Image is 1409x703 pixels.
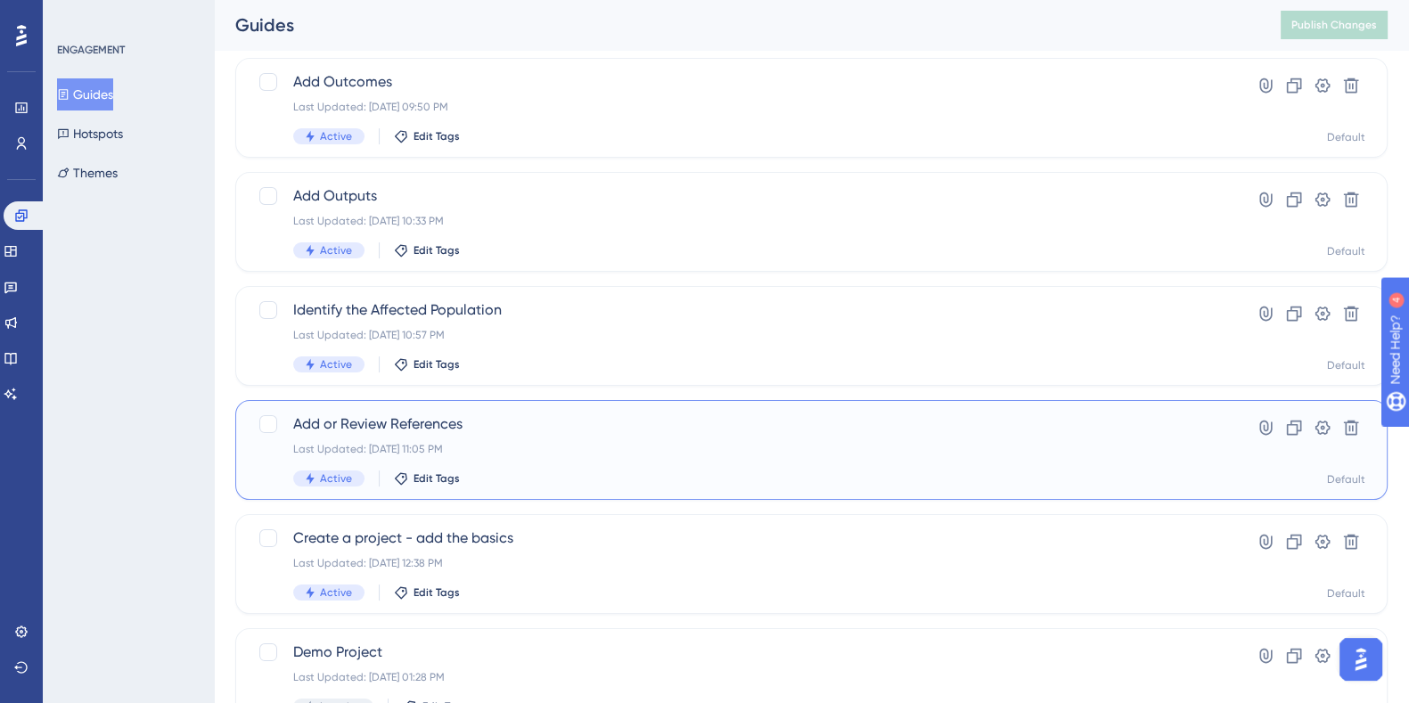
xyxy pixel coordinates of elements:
span: Edit Tags [414,243,460,257]
button: Guides [57,78,113,110]
button: Edit Tags [394,129,460,143]
div: Default [1327,244,1365,258]
span: Add Outcomes [293,71,1187,93]
div: Last Updated: [DATE] 09:50 PM [293,100,1187,114]
span: Identify the Affected Population [293,299,1187,321]
span: Edit Tags [414,357,460,372]
span: Active [320,471,352,486]
button: Edit Tags [394,585,460,600]
div: Default [1327,586,1365,601]
button: Publish Changes [1281,11,1388,39]
div: Default [1327,358,1365,372]
div: Last Updated: [DATE] 10:33 PM [293,214,1187,228]
span: Active [320,585,352,600]
button: Hotspots [57,118,123,150]
div: 4 [124,9,129,23]
span: Need Help? [42,4,111,26]
button: Themes [57,157,118,189]
div: Last Updated: [DATE] 12:38 PM [293,556,1187,570]
iframe: UserGuiding AI Assistant Launcher [1334,633,1388,686]
span: Demo Project [293,642,1187,663]
span: Active [320,129,352,143]
span: Active [320,243,352,257]
span: Add Outputs [293,185,1187,207]
div: Last Updated: [DATE] 10:57 PM [293,328,1187,342]
span: Edit Tags [414,471,460,486]
button: Edit Tags [394,471,460,486]
span: Publish Changes [1291,18,1377,32]
span: Create a project - add the basics [293,527,1187,549]
span: Edit Tags [414,129,460,143]
div: Last Updated: [DATE] 01:28 PM [293,670,1187,684]
div: Guides [235,12,1236,37]
div: ENGAGEMENT [57,43,125,57]
div: Default [1327,472,1365,486]
span: Edit Tags [414,585,460,600]
span: Active [320,357,352,372]
span: Add or Review References [293,413,1187,435]
div: Default [1327,130,1365,144]
div: Last Updated: [DATE] 11:05 PM [293,442,1187,456]
button: Edit Tags [394,243,460,257]
button: Edit Tags [394,357,460,372]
